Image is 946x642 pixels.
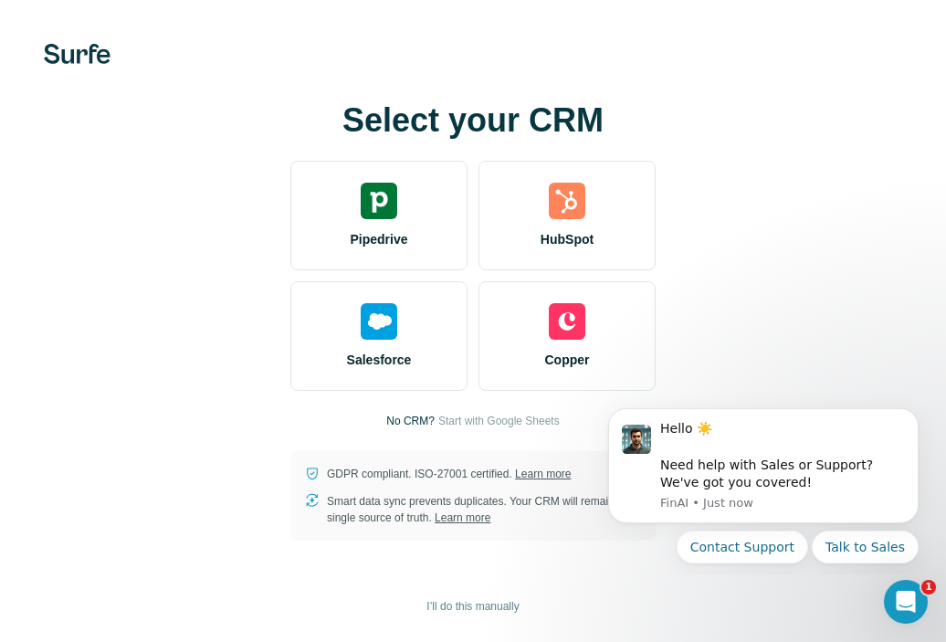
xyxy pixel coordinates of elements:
[361,183,397,219] img: pipedrive's logo
[515,468,571,480] a: Learn more
[549,303,585,340] img: copper's logo
[921,580,936,595] span: 1
[545,351,590,369] span: Copper
[884,580,928,624] iframe: Intercom live chat
[549,183,585,219] img: hubspot's logo
[350,230,407,248] span: Pipedrive
[581,393,946,574] iframe: Intercom notifications message
[438,413,560,429] button: Start with Google Sheets
[347,351,412,369] span: Salesforce
[386,413,435,429] p: No CRM?
[327,493,641,526] p: Smart data sync prevents duplicates. Your CRM will remain the single source of truth.
[541,230,594,248] span: HubSpot
[290,102,656,139] h1: Select your CRM
[44,44,110,64] img: Surfe's logo
[426,598,519,615] span: I’ll do this manually
[435,511,490,524] a: Learn more
[414,593,531,620] button: I’ll do this manually
[327,466,571,482] p: GDPR compliant. ISO-27001 certified.
[361,303,397,340] img: salesforce's logo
